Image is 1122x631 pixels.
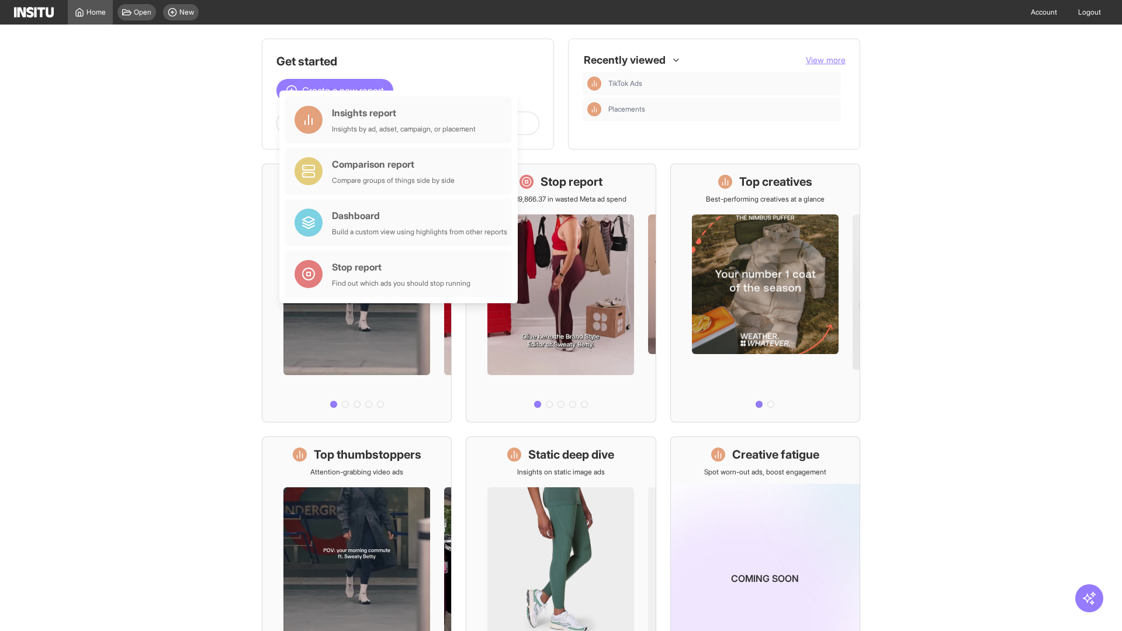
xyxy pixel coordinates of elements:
[517,467,605,477] p: Insights on static image ads
[587,77,601,91] div: Insights
[332,176,455,185] div: Compare groups of things side by side
[302,84,384,98] span: Create a new report
[332,279,470,288] div: Find out which ads you should stop running
[739,174,812,190] h1: Top creatives
[134,8,151,17] span: Open
[332,260,470,274] div: Stop report
[608,79,642,88] span: TikTok Ads
[332,157,455,171] div: Comparison report
[670,164,860,422] a: Top creativesBest-performing creatives at a glance
[86,8,106,17] span: Home
[608,105,645,114] span: Placements
[528,446,614,463] h1: Static deep dive
[332,106,476,120] div: Insights report
[310,467,403,477] p: Attention-grabbing video ads
[276,79,393,102] button: Create a new report
[806,54,846,66] button: View more
[262,164,452,422] a: What's live nowSee all active ads instantly
[466,164,656,422] a: Stop reportSave £19,866.37 in wasted Meta ad spend
[495,195,626,204] p: Save £19,866.37 in wasted Meta ad spend
[332,227,507,237] div: Build a custom view using highlights from other reports
[314,446,421,463] h1: Top thumbstoppers
[332,209,507,223] div: Dashboard
[276,53,539,70] h1: Get started
[706,195,825,204] p: Best-performing creatives at a glance
[14,7,54,18] img: Logo
[179,8,194,17] span: New
[608,105,836,114] span: Placements
[332,124,476,134] div: Insights by ad, adset, campaign, or placement
[541,174,602,190] h1: Stop report
[608,79,836,88] span: TikTok Ads
[806,55,846,65] span: View more
[587,102,601,116] div: Insights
